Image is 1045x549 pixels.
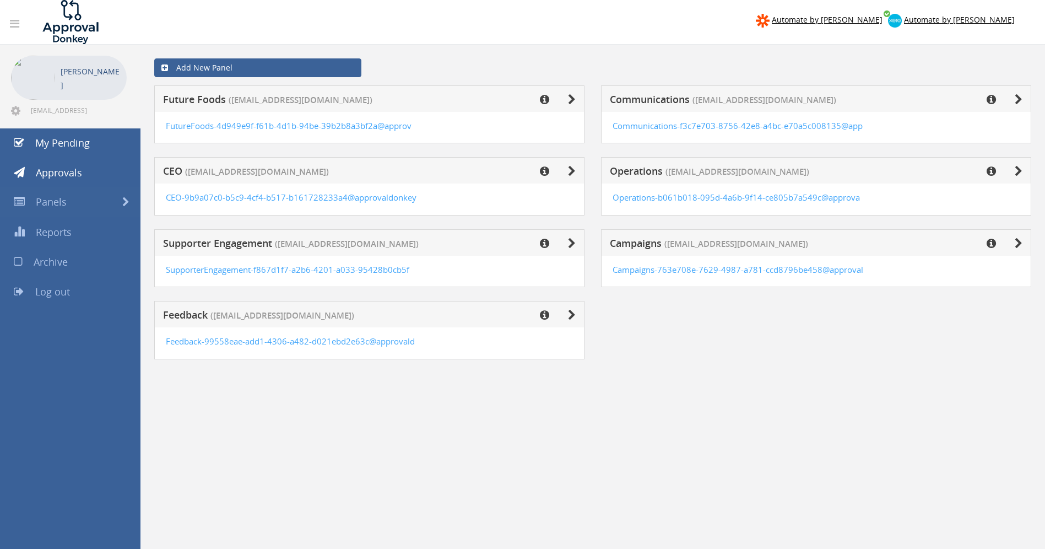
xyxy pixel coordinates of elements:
[610,164,663,177] span: Operations
[692,94,836,106] span: ([EMAIL_ADDRESS][DOMAIN_NAME])
[163,93,226,106] span: Future Foods
[34,255,68,268] span: Archive
[275,238,419,250] span: ([EMAIL_ADDRESS][DOMAIN_NAME])
[36,166,82,179] span: Approvals
[35,285,70,298] span: Log out
[888,14,902,28] img: xero-logo.png
[61,64,121,92] p: [PERSON_NAME]
[185,166,329,177] span: ([EMAIL_ADDRESS][DOMAIN_NAME])
[210,310,354,321] span: ([EMAIL_ADDRESS][DOMAIN_NAME])
[613,120,863,131] a: Communications-f3c7e703-8756-42e8-a4bc-e70a5c008135@app
[154,58,361,77] a: Add New Panel
[613,264,863,275] a: Campaigns-763e708e-7629-4987-a781-ccd8796be458@approval
[229,94,372,106] span: ([EMAIL_ADDRESS][DOMAIN_NAME])
[610,236,662,250] span: Campaigns
[166,192,416,203] a: CEO-9b9a07c0-b5c9-4cf4-b517-b161728233a4@approvaldonkey
[772,14,882,25] span: Automate by [PERSON_NAME]
[756,14,770,28] img: zapier-logomark.png
[610,93,690,106] span: Communications
[904,14,1015,25] span: Automate by [PERSON_NAME]
[665,166,809,177] span: ([EMAIL_ADDRESS][DOMAIN_NAME])
[36,195,67,208] span: Panels
[163,308,208,321] span: Feedback
[664,238,808,250] span: ([EMAIL_ADDRESS][DOMAIN_NAME])
[163,236,272,250] span: Supporter Engagement
[163,164,182,177] span: CEO
[166,120,411,131] a: FutureFoods-4d949e9f-f61b-4d1b-94be-39b2b8a3bf2a@approv
[35,136,90,149] span: My Pending
[31,106,124,115] span: [EMAIL_ADDRESS][DOMAIN_NAME]
[613,192,860,203] a: Operations-b061b018-095d-4a6b-9f14-ce805b7a549c@approva
[166,336,415,347] a: Feedback-99558eae-add1-4306-a482-d021ebd2e63c@approvald
[36,225,72,239] span: Reports
[166,264,409,275] a: SupporterEngagement-f867d1f7-a2b6-4201-a033-95428b0cb5f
